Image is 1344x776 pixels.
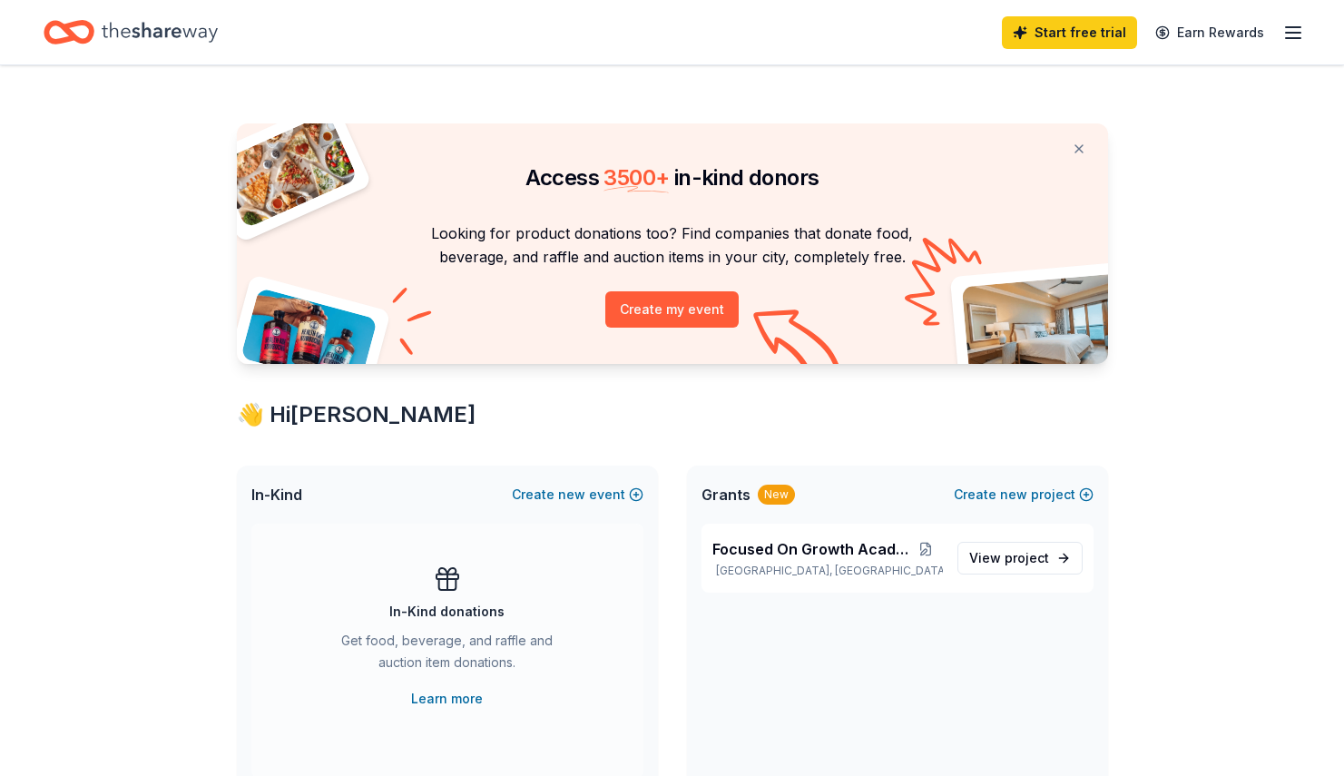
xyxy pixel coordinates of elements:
a: Learn more [411,688,483,710]
span: View [969,547,1049,569]
a: Start free trial [1002,16,1137,49]
img: Pizza [216,113,358,229]
p: Looking for product donations too? Find companies that donate food, beverage, and raffle and auct... [259,221,1086,270]
div: New [758,485,795,505]
button: Createnewevent [512,484,643,506]
span: project [1005,550,1049,565]
div: In-Kind donations [389,601,505,623]
a: View project [957,542,1083,575]
a: Earn Rewards [1144,16,1275,49]
span: Access in-kind donors [525,164,819,191]
span: new [1000,484,1027,506]
span: Grants [701,484,750,506]
div: Get food, beverage, and raffle and auction item donations. [324,630,571,681]
span: new [558,484,585,506]
div: 👋 Hi [PERSON_NAME] [237,400,1108,429]
span: Focused On Growth Academy [712,538,909,560]
a: Home [44,11,218,54]
img: Curvy arrow [753,309,844,378]
span: 3500 + [603,164,669,191]
button: Create my event [605,291,739,328]
p: [GEOGRAPHIC_DATA], [GEOGRAPHIC_DATA] [712,564,943,578]
span: In-Kind [251,484,302,506]
button: Createnewproject [954,484,1094,506]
